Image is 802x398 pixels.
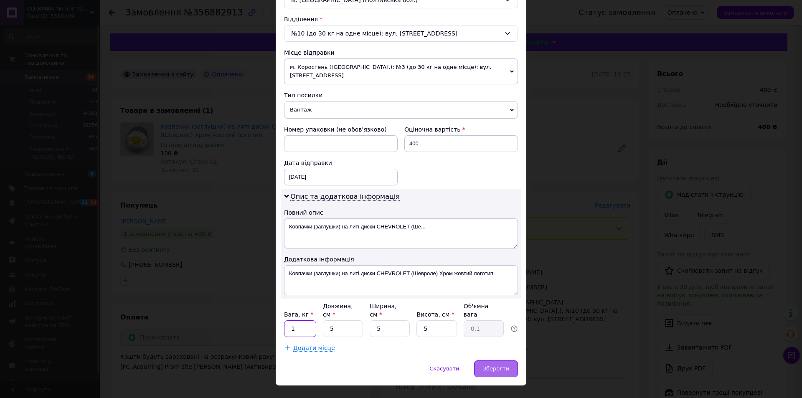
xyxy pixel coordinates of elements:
[483,365,509,372] span: Зберегти
[284,25,518,42] div: №10 (до 30 кг на одне місце): вул. [STREET_ADDRESS]
[284,15,518,23] div: Відділення
[284,49,335,56] span: Місце відправки
[284,101,518,119] span: Вантаж
[284,208,518,217] div: Повний опис
[370,303,396,318] label: Ширина, см
[284,255,518,264] div: Додаткова інформація
[416,311,454,318] label: Висота, см
[284,218,518,248] textarea: Ковпачки (заглушки) на литі диски CHEVROLET (Ше...
[284,265,518,295] textarea: Ковпачки (заглушки) на литі диски CHEVROLET (Шевроле) Хром жовтий логотип
[284,92,322,99] span: Тип посилки
[404,125,518,134] div: Оціночна вартість
[284,311,313,318] label: Вага, кг
[323,303,353,318] label: Довжина, см
[284,159,398,167] div: Дата відправки
[284,125,398,134] div: Номер упаковки (не обов'язково)
[464,302,504,319] div: Об'ємна вага
[290,193,400,201] span: Опис та додаткова інформація
[429,365,459,372] span: Скасувати
[284,58,518,84] span: м. Коростень ([GEOGRAPHIC_DATA].): №3 (до 30 кг на одне місце): вул. [STREET_ADDRESS]
[293,345,335,352] span: Додати місце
